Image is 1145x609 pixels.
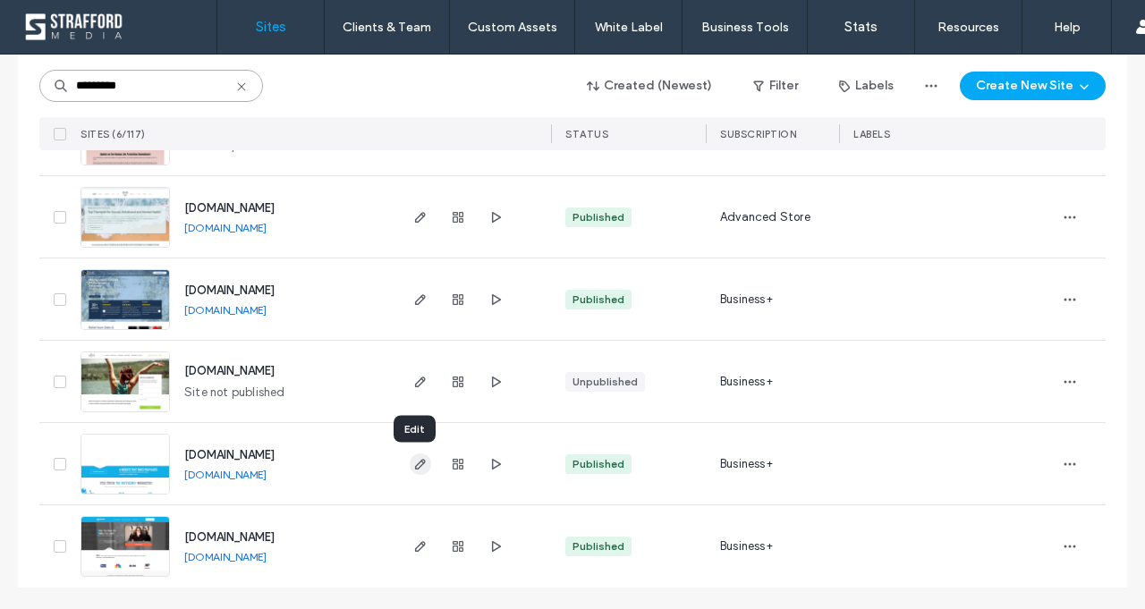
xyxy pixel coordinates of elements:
label: White Label [595,20,663,35]
button: Labels [823,72,910,100]
label: Stats [844,19,878,35]
div: Unpublished [572,374,638,390]
a: [DOMAIN_NAME] [184,364,275,377]
span: Business+ [720,537,773,555]
label: Clients & Team [343,20,431,35]
label: Help [1054,20,1081,35]
a: [DOMAIN_NAME] [184,201,275,215]
label: Business Tools [701,20,789,35]
span: SUBSCRIPTION [720,128,796,140]
a: [DOMAIN_NAME] [184,448,275,461]
a: [DOMAIN_NAME] [184,550,267,563]
a: [DOMAIN_NAME] [184,303,267,317]
label: Custom Assets [468,20,557,35]
span: Help [41,13,78,29]
button: Create New Site [960,72,1106,100]
button: Filter [735,72,816,100]
label: Resources [937,20,999,35]
span: Site not published [184,384,285,402]
a: [DOMAIN_NAME] [184,468,267,481]
div: Published [572,209,624,225]
span: Advanced Store [720,208,810,226]
div: Published [572,456,624,472]
a: [DOMAIN_NAME] [184,283,275,297]
a: [DOMAIN_NAME] [184,221,267,234]
span: STATUS [565,128,608,140]
span: SITES (6/117) [81,128,146,140]
label: Sites [256,19,286,35]
div: Published [572,538,624,554]
span: Business+ [720,373,773,391]
div: Edit [394,416,436,443]
a: [DOMAIN_NAME] [184,530,275,544]
span: LABELS [853,128,890,140]
div: Published [572,292,624,308]
span: Business+ [720,291,773,309]
span: Business+ [720,455,773,473]
button: Created (Newest) [572,72,728,100]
